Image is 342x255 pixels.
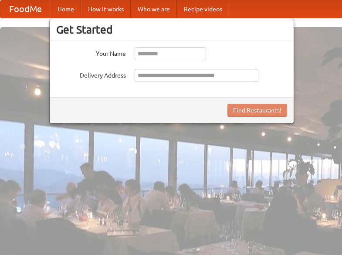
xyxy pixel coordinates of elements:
[81,0,131,18] a: How it works
[51,0,81,18] a: Home
[227,104,287,117] button: Find Restaurants!
[56,23,287,36] h3: Get Started
[0,0,51,18] a: FoodMe
[177,0,229,18] a: Recipe videos
[56,47,126,58] label: Your Name
[131,0,177,18] a: Who we are
[56,69,126,80] label: Delivery Address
